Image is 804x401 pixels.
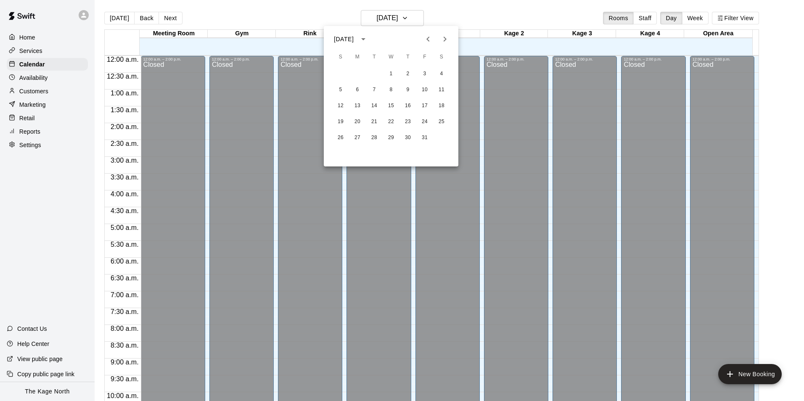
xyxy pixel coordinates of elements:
button: 10 [417,82,432,98]
button: 24 [417,114,432,129]
button: 14 [367,98,382,113]
span: Friday [417,49,432,66]
button: 1 [383,66,399,82]
button: 29 [383,130,399,145]
button: 23 [400,114,415,129]
button: 20 [350,114,365,129]
button: 18 [434,98,449,113]
button: 8 [383,82,399,98]
span: Wednesday [383,49,399,66]
button: 7 [367,82,382,98]
button: 26 [333,130,348,145]
button: 2 [400,66,415,82]
button: 5 [333,82,348,98]
span: Monday [350,49,365,66]
button: 25 [434,114,449,129]
div: [DATE] [334,35,354,44]
button: Next month [436,31,453,47]
button: 27 [350,130,365,145]
button: 15 [383,98,399,113]
span: Tuesday [367,49,382,66]
button: 28 [367,130,382,145]
button: 17 [417,98,432,113]
button: 19 [333,114,348,129]
button: 13 [350,98,365,113]
button: 31 [417,130,432,145]
button: 4 [434,66,449,82]
button: 22 [383,114,399,129]
button: 21 [367,114,382,129]
button: 30 [400,130,415,145]
button: 6 [350,82,365,98]
button: 12 [333,98,348,113]
span: Sunday [333,49,348,66]
button: 11 [434,82,449,98]
button: 9 [400,82,415,98]
button: calendar view is open, switch to year view [356,32,370,46]
span: Thursday [400,49,415,66]
button: Previous month [420,31,436,47]
span: Saturday [434,49,449,66]
button: 3 [417,66,432,82]
button: 16 [400,98,415,113]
